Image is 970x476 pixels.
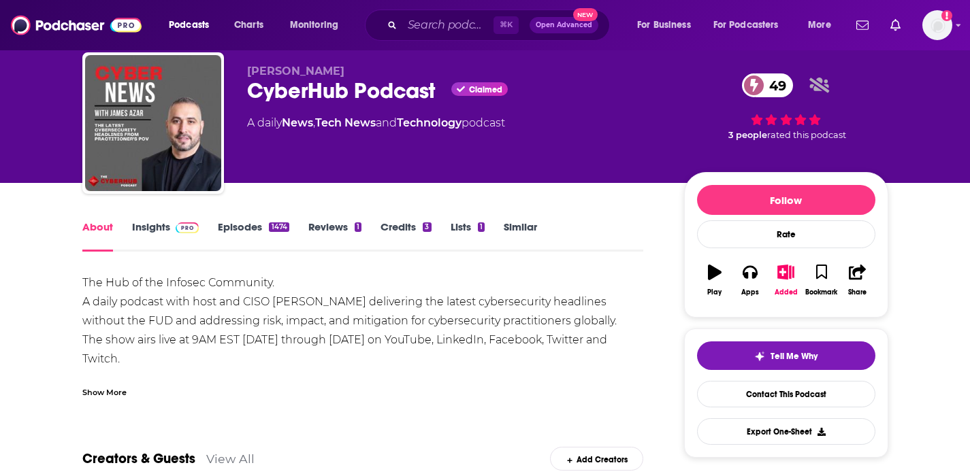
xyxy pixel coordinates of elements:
a: About [82,220,113,252]
a: View All [206,452,255,466]
div: Search podcasts, credits, & more... [378,10,623,41]
a: Reviews1 [308,220,361,252]
button: Share [839,256,875,305]
span: [PERSON_NAME] [247,65,344,78]
div: 3 [423,222,431,232]
span: rated this podcast [767,130,846,140]
div: A daily podcast [247,115,505,131]
div: Bookmark [805,288,837,296]
div: 1 [478,222,485,232]
div: 49 3 peoplerated this podcast [684,65,888,149]
button: open menu [628,14,708,36]
div: The Hub of the Infosec Community. A daily podcast with host and CISO [PERSON_NAME] delivering the... [82,273,644,445]
span: New [573,8,598,21]
button: Added [768,256,803,305]
input: Search podcasts, credits, & more... [402,14,494,36]
button: Play [697,256,732,305]
a: Contact This Podcast [697,381,875,407]
div: Added [775,288,798,296]
div: 1 [355,222,361,232]
span: Monitoring [290,16,338,35]
a: Episodes1474 [218,220,289,252]
span: , [313,116,315,129]
img: tell me why sparkle [754,351,765,362]
span: For Business [637,16,691,35]
a: Show notifications dropdown [851,14,874,37]
a: Credits3 [381,220,431,252]
span: 49 [756,73,793,97]
button: open menu [280,14,356,36]
span: Charts [234,16,263,35]
div: Apps [741,288,759,296]
button: Open AdvancedNew [530,17,598,33]
span: Podcasts [169,16,209,35]
a: Similar [504,220,537,252]
span: Logged in as DineRacoma [922,10,952,40]
span: For Podcasters [713,16,779,35]
button: Follow [697,185,875,215]
div: Add Creators [550,447,643,471]
a: 49 [742,73,793,97]
span: Tell Me Why [771,351,818,362]
img: User Profile [922,10,952,40]
span: More [808,16,831,35]
button: Export One-Sheet [697,418,875,445]
button: tell me why sparkleTell Me Why [697,341,875,370]
a: Show notifications dropdown [885,14,906,37]
a: Technology [397,116,462,129]
span: Open Advanced [536,22,592,29]
button: Bookmark [804,256,839,305]
span: ⌘ K [494,16,519,34]
button: open menu [798,14,848,36]
svg: Add a profile image [941,10,952,21]
div: 1474 [269,222,289,232]
a: Tech News [315,116,376,129]
div: Share [848,288,867,296]
a: InsightsPodchaser Pro [132,220,199,252]
span: 3 people [728,130,767,140]
button: Show profile menu [922,10,952,40]
a: News [282,116,313,129]
div: Rate [697,220,875,248]
span: Claimed [469,86,502,93]
button: open menu [705,14,798,36]
a: Lists1 [451,220,485,252]
a: Creators & Guests [82,450,195,467]
span: and [376,116,397,129]
img: Podchaser Pro [176,222,199,233]
div: Play [707,288,722,296]
button: Apps [732,256,768,305]
img: CyberHub Podcast [85,55,221,191]
button: open menu [159,14,227,36]
a: Charts [225,14,272,36]
img: Podchaser - Follow, Share and Rate Podcasts [11,12,142,38]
